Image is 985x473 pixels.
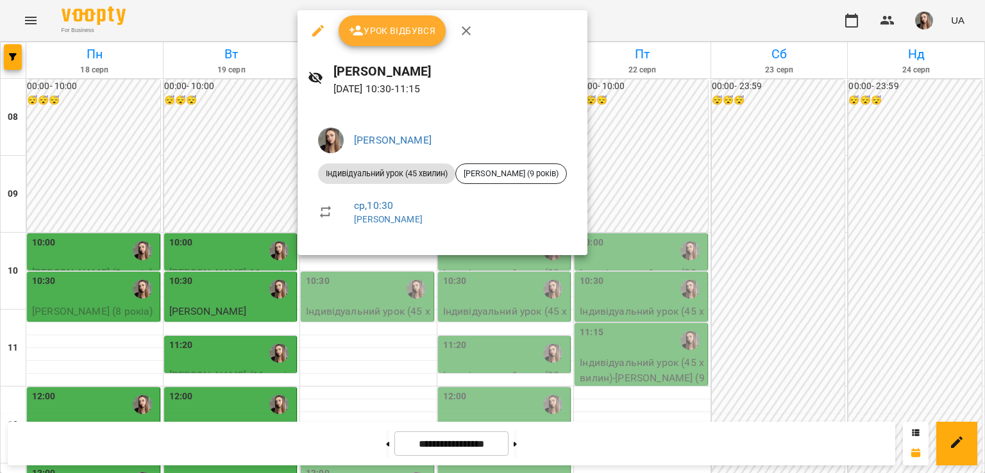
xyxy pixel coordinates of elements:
[339,15,446,46] button: Урок відбувся
[349,23,436,38] span: Урок відбувся
[318,128,344,153] img: 6616469b542043e9b9ce361bc48015fd.jpeg
[333,81,577,97] p: [DATE] 10:30 - 11:15
[456,168,566,179] span: [PERSON_NAME] (9 років)
[333,62,577,81] h6: [PERSON_NAME]
[354,134,432,146] a: [PERSON_NAME]
[455,163,567,184] div: [PERSON_NAME] (9 років)
[354,214,423,224] a: [PERSON_NAME]
[354,199,393,212] a: ср , 10:30
[318,168,455,179] span: Індивідуальний урок (45 хвилин)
